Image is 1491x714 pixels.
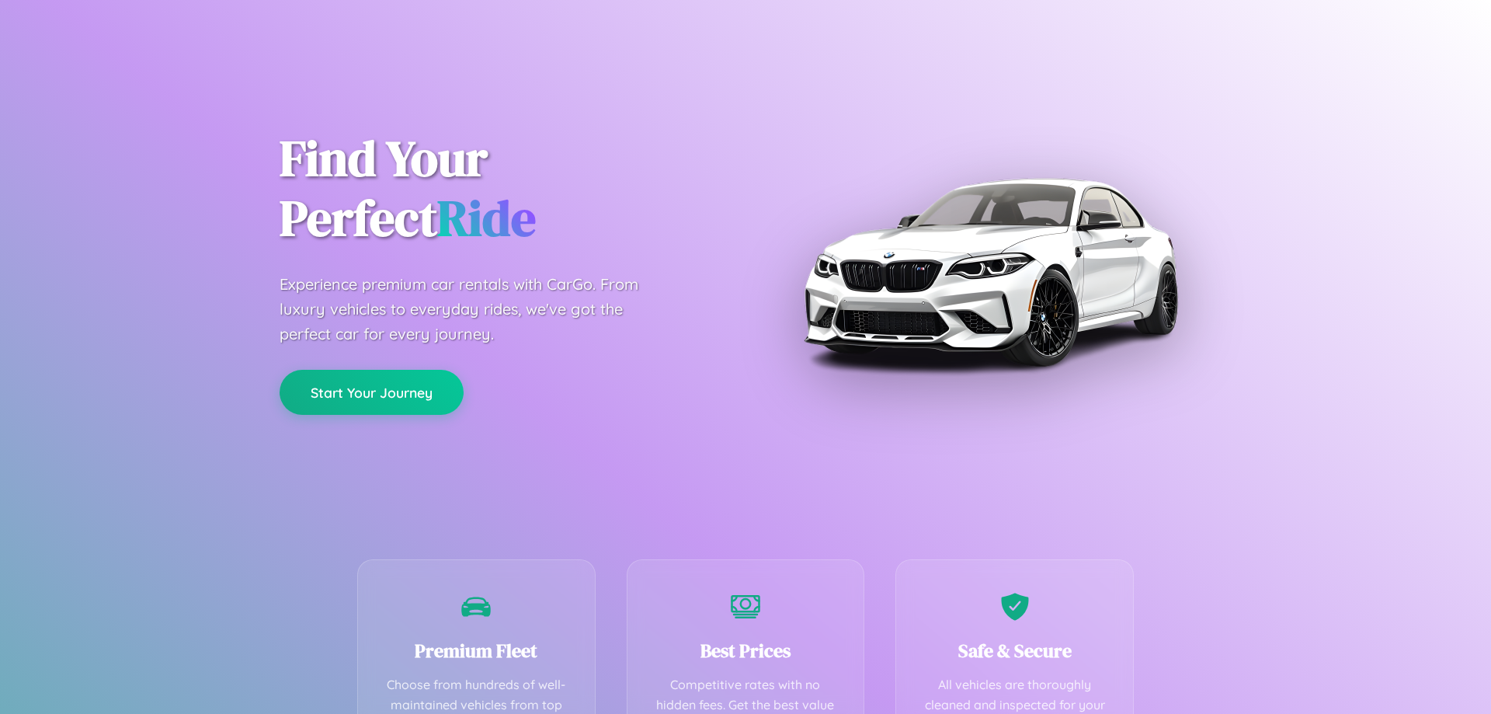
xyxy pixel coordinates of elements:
[280,272,668,347] p: Experience premium car rentals with CarGo. From luxury vehicles to everyday rides, we've got the ...
[796,78,1184,466] img: Premium BMW car rental vehicle
[381,638,572,663] h3: Premium Fleet
[437,184,536,252] span: Ride
[280,129,722,249] h1: Find Your Perfect
[651,638,841,663] h3: Best Prices
[280,370,464,415] button: Start Your Journey
[919,638,1110,663] h3: Safe & Secure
